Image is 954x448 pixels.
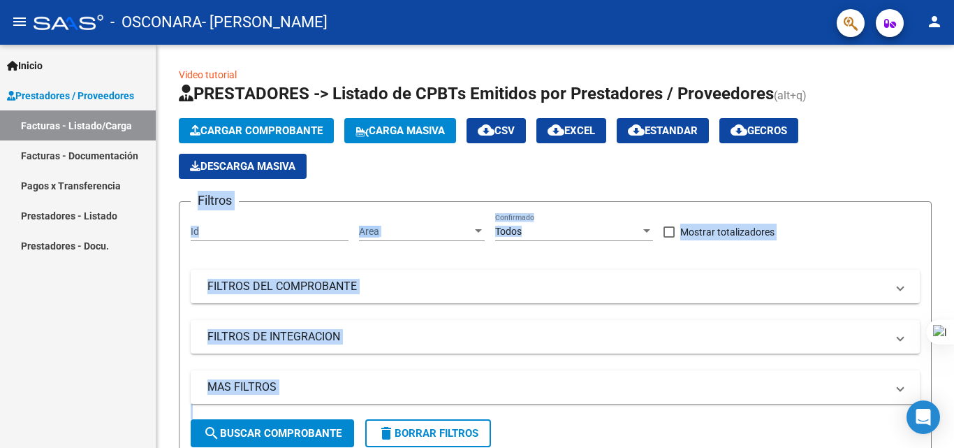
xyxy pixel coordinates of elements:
mat-icon: cloud_download [628,122,645,138]
span: EXCEL [548,124,595,137]
mat-icon: search [203,425,220,442]
button: Carga Masiva [344,118,456,143]
mat-icon: cloud_download [478,122,494,138]
span: Cargar Comprobante [190,124,323,137]
span: Descarga Masiva [190,160,295,173]
mat-icon: cloud_download [731,122,747,138]
span: Area [359,226,472,238]
mat-expansion-panel-header: MAS FILTROS [191,370,920,404]
app-download-masive: Descarga masiva de comprobantes (adjuntos) [179,154,307,179]
button: Buscar Comprobante [191,419,354,447]
span: Gecros [731,124,787,137]
span: Carga Masiva [355,124,445,137]
span: Inicio [7,58,43,73]
span: - [PERSON_NAME] [202,7,328,38]
button: Gecros [719,118,798,143]
mat-expansion-panel-header: FILTROS DEL COMPROBANTE [191,270,920,303]
button: Cargar Comprobante [179,118,334,143]
button: Descarga Masiva [179,154,307,179]
mat-panel-title: FILTROS DEL COMPROBANTE [207,279,886,294]
h3: Filtros [191,191,239,210]
span: Todos [495,226,522,237]
span: Prestadores / Proveedores [7,88,134,103]
mat-icon: delete [378,425,395,442]
mat-icon: menu [11,13,28,30]
span: CSV [478,124,515,137]
mat-panel-title: MAS FILTROS [207,380,886,395]
button: Estandar [617,118,709,143]
span: Buscar Comprobante [203,427,342,440]
span: - OSCONARA [110,7,202,38]
mat-expansion-panel-header: FILTROS DE INTEGRACION [191,320,920,354]
button: EXCEL [536,118,606,143]
a: Video tutorial [179,69,237,80]
span: Mostrar totalizadores [680,224,775,240]
mat-icon: person [926,13,943,30]
mat-icon: cloud_download [548,122,564,138]
button: Borrar Filtros [365,419,491,447]
button: CSV [467,118,526,143]
span: PRESTADORES -> Listado de CPBTs Emitidos por Prestadores / Proveedores [179,84,774,103]
div: Open Intercom Messenger [907,400,940,434]
span: Estandar [628,124,698,137]
mat-panel-title: FILTROS DE INTEGRACION [207,329,886,345]
span: (alt+q) [774,89,807,102]
span: Borrar Filtros [378,427,478,440]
